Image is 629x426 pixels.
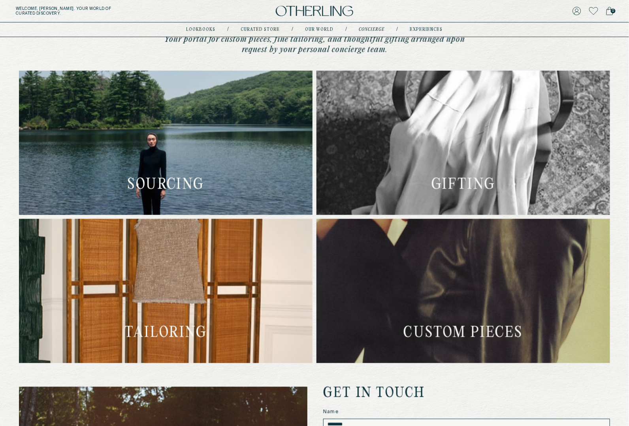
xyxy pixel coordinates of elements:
h5: get in touch [323,387,425,401]
span: 0 [611,9,616,13]
a: Curated store [241,28,280,32]
a: lookbooks [186,28,216,32]
div: / [397,26,398,33]
img: logo [276,6,353,17]
a: concierge [359,28,385,32]
p: Your portal for custom pieces, fine tailoring, and thoughtful gifting arranged upon request by yo... [160,34,469,55]
label: Name [323,409,610,416]
a: 0 [606,6,613,17]
h5: Welcome, [PERSON_NAME] . Your world of curated discovery. [16,6,195,16]
div: / [292,26,294,33]
a: Our world [305,28,334,32]
div: / [228,26,229,33]
a: experiences [410,28,443,32]
div: / [346,26,347,33]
